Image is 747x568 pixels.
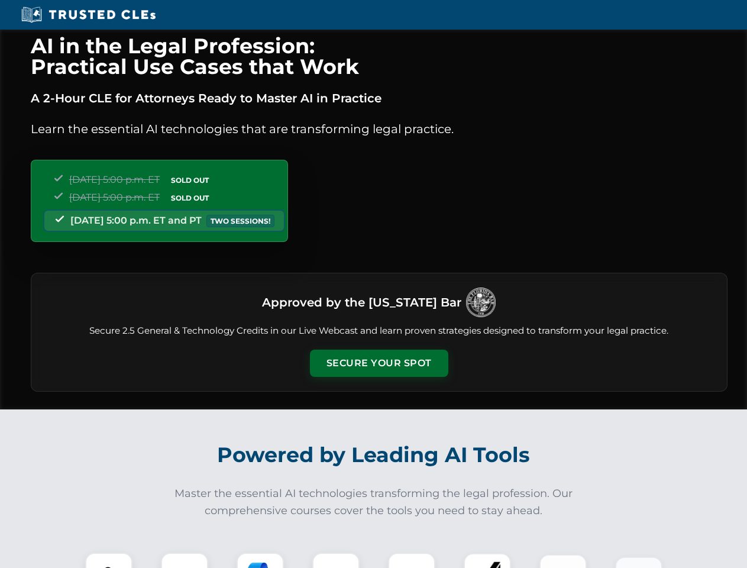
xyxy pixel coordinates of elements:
h2: Powered by Leading AI Tools [46,434,701,476]
p: Secure 2.5 General & Technology Credits in our Live Webcast and learn proven strategies designed ... [46,324,713,338]
span: [DATE] 5:00 p.m. ET [69,174,160,185]
img: Trusted CLEs [18,6,159,24]
p: Learn the essential AI technologies that are transforming legal practice. [31,120,727,138]
span: SOLD OUT [167,192,213,204]
h3: Approved by the [US_STATE] Bar [262,292,461,313]
img: Logo [466,288,496,317]
span: [DATE] 5:00 p.m. ET [69,192,160,203]
h1: AI in the Legal Profession: Practical Use Cases that Work [31,35,727,77]
p: A 2-Hour CLE for Attorneys Ready to Master AI in Practice [31,89,727,108]
span: SOLD OUT [167,174,213,186]
button: Secure Your Spot [310,350,448,377]
p: Master the essential AI technologies transforming the legal profession. Our comprehensive courses... [167,485,581,519]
